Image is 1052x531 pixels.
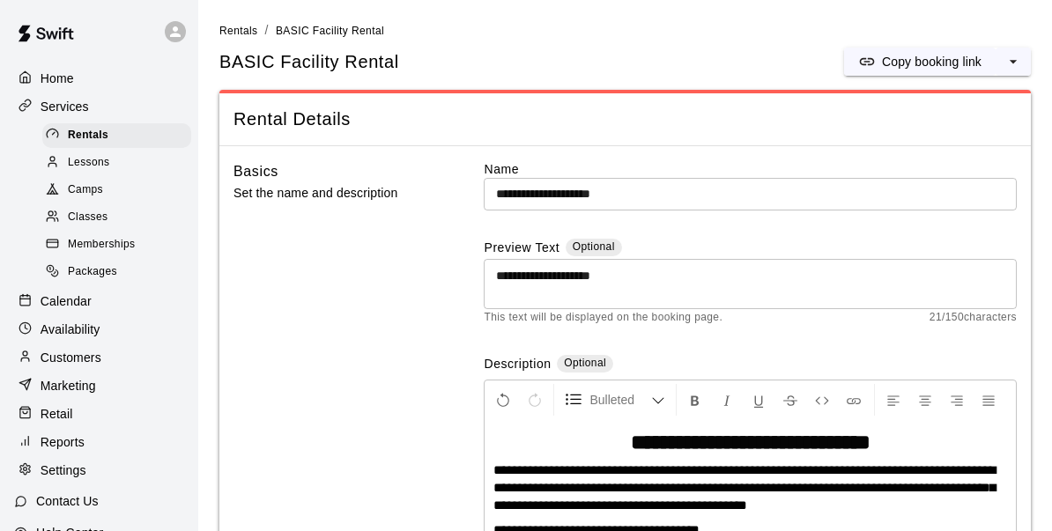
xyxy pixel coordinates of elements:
[14,372,184,399] a: Marketing
[219,50,399,74] h5: BASIC Facility Rental
[42,122,198,149] a: Rentals
[41,405,73,423] p: Retail
[14,93,184,120] a: Services
[42,151,191,175] div: Lessons
[68,263,117,281] span: Packages
[68,154,110,172] span: Lessons
[744,384,774,416] button: Format Underline
[930,309,1017,327] span: 21 / 150 characters
[14,401,184,427] a: Retail
[14,429,184,455] a: Reports
[844,48,996,76] button: Copy booking link
[807,384,837,416] button: Insert Code
[41,377,96,395] p: Marketing
[484,160,1017,178] label: Name
[712,384,742,416] button: Format Italics
[589,391,651,409] span: Bulleted List
[233,160,278,183] h6: Basics
[878,384,908,416] button: Left Align
[42,232,198,259] a: Memberships
[68,127,108,144] span: Rentals
[41,461,86,479] p: Settings
[42,232,191,257] div: Memberships
[41,321,100,338] p: Availability
[41,349,101,366] p: Customers
[839,384,869,416] button: Insert Link
[41,292,92,310] p: Calendar
[42,178,191,203] div: Camps
[14,288,184,314] a: Calendar
[42,205,191,230] div: Classes
[680,384,710,416] button: Format Bold
[14,316,184,343] a: Availability
[276,25,384,37] span: BASIC Facility Rental
[42,259,198,286] a: Packages
[484,355,551,375] label: Description
[233,107,1017,131] span: Rental Details
[14,65,184,92] a: Home
[68,236,135,254] span: Memberships
[14,344,184,371] a: Customers
[974,384,1004,416] button: Justify Align
[484,239,559,259] label: Preview Text
[844,48,1031,76] div: split button
[219,21,1031,41] nav: breadcrumb
[775,384,805,416] button: Format Strikethrough
[219,25,258,37] span: Rentals
[68,181,103,199] span: Camps
[219,23,258,37] a: Rentals
[882,53,982,70] p: Copy booking link
[42,177,198,204] a: Camps
[41,70,74,87] p: Home
[233,182,437,204] p: Set the name and description
[484,309,722,327] span: This text will be displayed on the booking page.
[520,384,550,416] button: Redo
[36,492,99,510] p: Contact Us
[910,384,940,416] button: Center Align
[488,384,518,416] button: Undo
[942,384,972,416] button: Right Align
[41,98,89,115] p: Services
[996,48,1031,76] button: select merge strategy
[558,384,672,416] button: Formatting Options
[42,149,198,176] a: Lessons
[564,357,606,369] span: Optional
[42,204,198,232] a: Classes
[42,260,191,284] div: Packages
[265,21,269,40] li: /
[573,240,615,253] span: Optional
[42,123,191,148] div: Rentals
[14,457,184,483] a: Settings
[41,433,85,451] p: Reports
[68,209,107,226] span: Classes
